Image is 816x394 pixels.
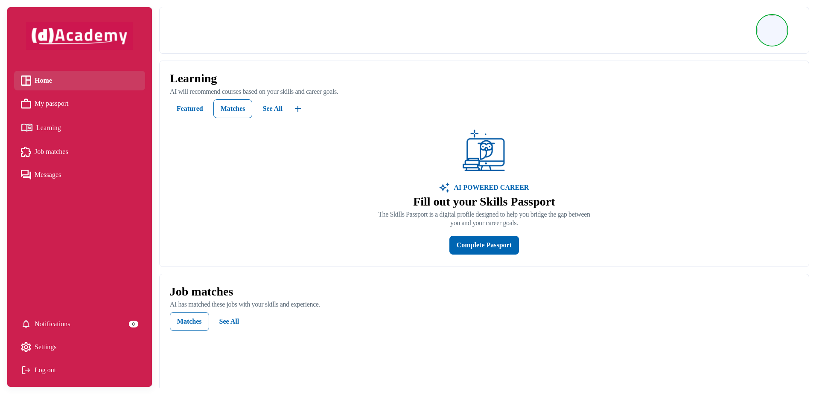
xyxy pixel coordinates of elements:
a: Home iconHome [21,74,138,87]
img: setting [21,342,31,352]
div: Matches [177,316,202,327]
a: My passport iconMy passport [21,97,138,110]
img: Messages icon [21,170,31,180]
div: 0 [129,321,138,327]
span: Notifications [35,318,70,330]
button: See All [213,312,246,331]
img: Learning icon [21,120,33,135]
p: AI will recommend courses based on your skills and career goals. [170,87,799,96]
button: Complete Passport [449,236,519,255]
img: ... [293,104,303,114]
a: Job matches iconJob matches [21,145,138,158]
img: Log out [21,365,31,375]
div: See All [262,103,283,115]
a: Messages iconMessages [21,168,138,181]
button: See All [256,99,289,118]
div: Featured [177,103,203,115]
img: Job matches icon [21,147,31,157]
img: dAcademy [26,22,133,50]
a: Learning iconLearning [21,120,138,135]
span: Messages [35,168,61,181]
p: Fill out your Skills Passport [378,194,590,209]
span: Learning [36,122,61,134]
span: My passport [35,97,69,110]
img: My passport icon [21,98,31,109]
img: ... [463,130,505,172]
p: AI has matched these jobs with your skills and experience. [170,300,799,309]
div: Matches [221,103,245,115]
span: Job matches [35,145,68,158]
span: Home [35,74,52,87]
img: Profile [757,15,787,45]
img: image [439,183,449,193]
button: Matches [213,99,253,118]
button: Matches [170,312,209,331]
span: Settings [35,341,57,353]
p: Learning [170,71,799,86]
p: AI POWERED CAREER [449,183,529,193]
p: The Skills Passport is a digital profile designed to help you bridge the gap between you and your... [378,210,590,227]
div: Log out [21,364,138,377]
img: setting [21,319,31,329]
img: Home icon [21,75,31,86]
p: Job matches [170,284,799,299]
div: Complete Passport [457,239,512,251]
div: See All [219,316,239,327]
button: Featured [170,99,210,118]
